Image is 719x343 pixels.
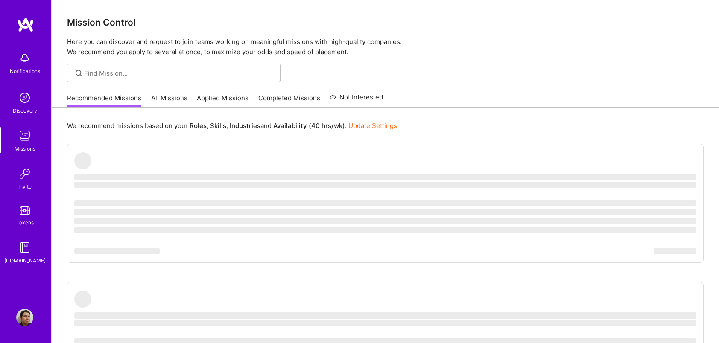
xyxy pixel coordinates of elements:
[67,121,397,130] p: We recommend missions based on your , , and .
[15,144,35,153] div: Missions
[230,122,260,130] b: Industries
[14,309,35,326] a: User Avatar
[348,122,397,130] a: Update Settings
[18,182,32,191] div: Invite
[67,37,704,57] p: Here you can discover and request to join teams working on meaningful missions with high-quality ...
[16,89,33,106] img: discovery
[4,256,46,265] div: [DOMAIN_NAME]
[20,206,30,215] img: tokens
[151,93,187,108] a: All Missions
[16,165,33,182] img: Invite
[67,17,704,28] h3: Mission Control
[16,309,33,326] img: User Avatar
[16,49,33,67] img: bell
[17,17,34,32] img: logo
[273,122,345,130] b: Availability (40 hrs/wk)
[67,93,141,108] a: Recommended Missions
[13,106,37,115] div: Discovery
[16,239,33,256] img: guide book
[84,69,274,78] input: Find Mission...
[74,68,84,78] i: icon SearchGrey
[190,122,207,130] b: Roles
[10,67,40,76] div: Notifications
[197,93,248,108] a: Applied Missions
[210,122,226,130] b: Skills
[16,218,34,227] div: Tokens
[16,127,33,144] img: teamwork
[258,93,320,108] a: Completed Missions
[330,92,383,108] a: Not Interested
